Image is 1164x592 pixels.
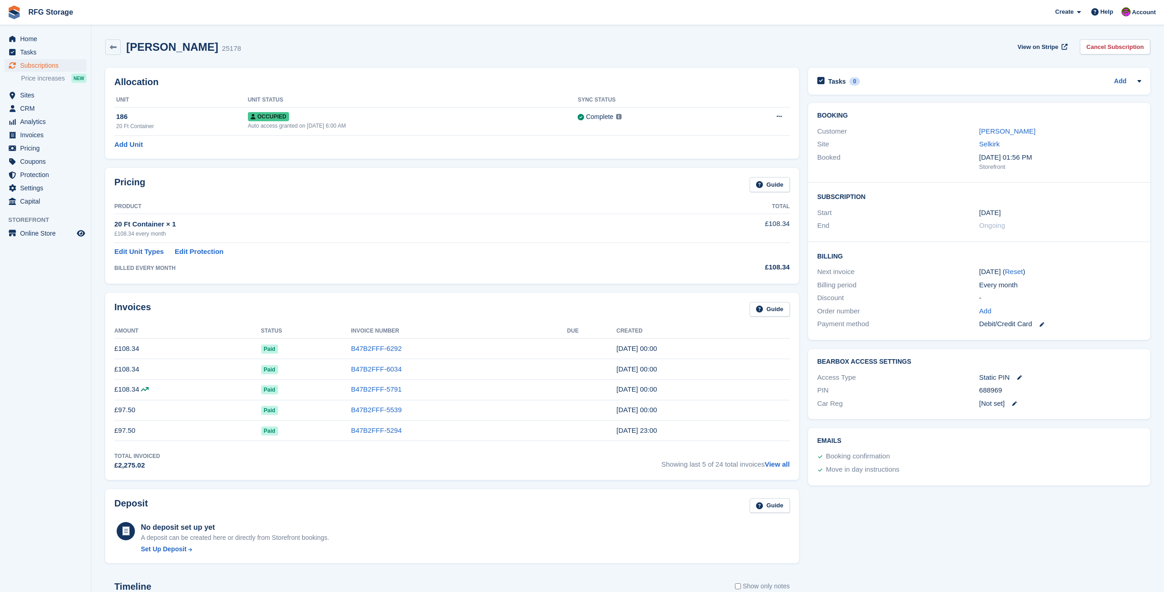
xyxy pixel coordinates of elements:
h2: Deposit [114,498,148,513]
div: Static PIN [979,372,1141,383]
input: Show only notes [735,581,741,591]
div: Discount [817,293,979,303]
div: End [817,221,979,231]
a: Price increases NEW [21,73,86,83]
th: Amount [114,324,261,339]
a: [PERSON_NAME] [979,127,1035,135]
a: Cancel Subscription [1080,39,1150,54]
a: Edit Protection [175,247,224,257]
th: Due [567,324,617,339]
div: - [979,293,1141,303]
td: £97.50 [114,400,261,420]
time: 2025-06-23 23:00:03 UTC [617,365,657,373]
span: Invoices [20,129,75,141]
h2: Booking [817,112,1141,119]
div: Customer [817,126,979,137]
time: 2025-07-23 23:00:28 UTC [617,344,657,352]
span: Paid [261,365,278,374]
div: Debit/Credit Card [979,319,1141,329]
a: menu [5,89,86,102]
a: menu [5,227,86,240]
div: 186 [116,112,248,122]
td: £97.50 [114,420,261,441]
span: Storefront [8,215,91,225]
div: Next invoice [817,267,979,277]
div: Car Reg [817,398,979,409]
a: menu [5,59,86,72]
a: menu [5,115,86,128]
img: stora-icon-8386f47178a22dfd0bd8f6a31ec36ba5ce8667c1dd55bd0f319d3a0aa187defe.svg [7,5,21,19]
div: PIN [817,385,979,396]
div: Payment method [817,319,979,329]
div: 20 Ft Container × 1 [114,219,665,230]
span: Home [20,32,75,45]
a: Set Up Deposit [141,544,329,554]
p: A deposit can be created here or directly from Storefront bookings. [141,533,329,543]
span: Analytics [20,115,75,128]
h2: Billing [817,251,1141,260]
div: Auto access granted on [DATE] 6:00 AM [248,122,578,130]
a: menu [5,32,86,45]
div: 688969 [979,385,1141,396]
span: Tasks [20,46,75,59]
label: Show only notes [735,581,790,591]
span: Paid [261,426,278,436]
a: menu [5,142,86,155]
span: Showing last 5 of 24 total invoices [661,452,790,471]
div: 20 Ft Container [116,122,248,130]
div: [DATE] 01:56 PM [979,152,1141,163]
time: 2025-04-23 23:00:16 UTC [617,406,657,414]
a: menu [5,155,86,168]
span: Account [1132,8,1156,17]
div: 0 [849,77,860,86]
a: menu [5,102,86,115]
a: Add Unit [114,140,143,150]
a: Guide [750,498,790,513]
div: Booked [817,152,979,172]
div: Access Type [817,372,979,383]
h2: BearBox Access Settings [817,358,1141,366]
h2: Pricing [114,177,145,192]
span: Sites [20,89,75,102]
div: Booking confirmation [826,451,890,462]
span: Create [1055,7,1073,16]
time: 2025-05-23 23:00:13 UTC [617,385,657,393]
div: Complete [586,112,613,122]
span: View on Stripe [1018,43,1058,52]
th: Invoice Number [351,324,567,339]
a: Guide [750,177,790,192]
a: B47B2FFF-5294 [351,426,402,434]
div: NEW [71,74,86,83]
a: Edit Unit Types [114,247,164,257]
a: RFG Storage [25,5,77,20]
div: 25178 [222,43,241,54]
h2: [PERSON_NAME] [126,41,218,53]
img: icon-info-grey-7440780725fd019a000dd9b08b2336e03edf1995a4989e88bcd33f0948082b44.svg [616,114,622,119]
a: Selkirk [979,140,1000,148]
span: Coupons [20,155,75,168]
a: Add [1114,76,1126,87]
th: Created [617,324,790,339]
a: Preview store [75,228,86,239]
a: Reset [1005,268,1023,275]
h2: Invoices [114,302,151,317]
span: Paid [261,406,278,415]
a: menu [5,129,86,141]
div: Move in day instructions [826,464,900,475]
div: £108.34 [665,262,789,273]
time: 2023-09-23 23:00:00 UTC [979,208,1001,218]
div: £108.34 every month [114,230,665,238]
a: Add [979,306,992,317]
th: Unit [114,93,248,108]
span: Ongoing [979,221,1005,229]
span: Paid [261,344,278,354]
a: View all [765,460,790,468]
span: Subscriptions [20,59,75,72]
th: Total [665,199,789,214]
td: £108.34 [114,339,261,359]
div: Start [817,208,979,218]
span: Online Store [20,227,75,240]
span: CRM [20,102,75,115]
div: Site [817,139,979,150]
a: menu [5,168,86,181]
